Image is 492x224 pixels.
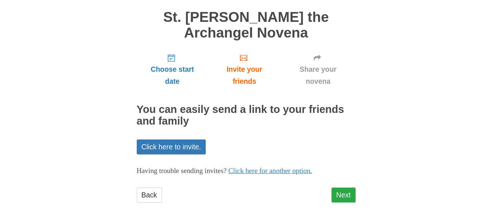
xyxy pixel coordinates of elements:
a: Choose start date [137,48,208,91]
a: Invite your friends [208,48,280,91]
a: Share your novena [281,48,356,91]
h2: You can easily send a link to your friends and family [137,104,356,127]
a: Click here for another option. [228,167,312,174]
span: Share your novena [288,63,348,87]
a: Next [332,188,356,203]
span: Having trouble sending invites? [137,167,227,174]
a: Back [137,188,162,203]
span: Invite your friends [215,63,273,87]
a: Click here to invite. [137,139,206,154]
span: Choose start date [144,63,201,87]
h1: St. [PERSON_NAME] the Archangel Novena [137,9,356,40]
